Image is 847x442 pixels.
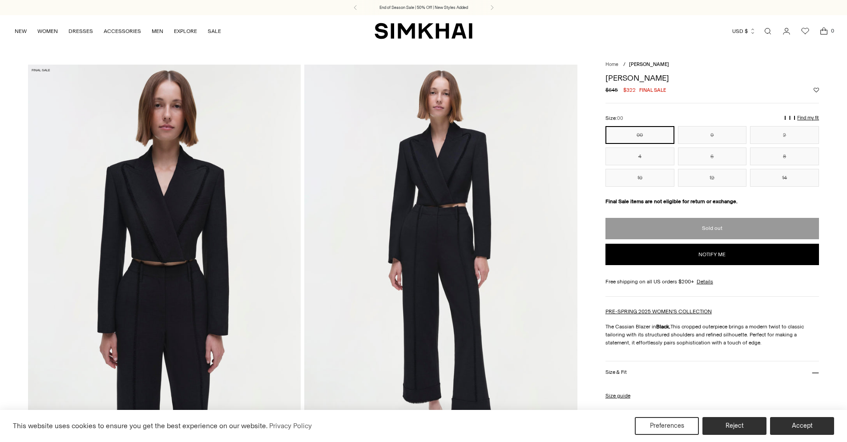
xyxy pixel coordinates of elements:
[778,22,795,40] a: Go to the account page
[635,417,699,435] button: Preferences
[605,126,674,144] button: 00
[605,114,623,123] label: Size:
[37,21,58,41] a: WOMEN
[174,21,197,41] a: EXPLORE
[152,21,163,41] a: MEN
[104,21,141,41] a: ACCESSORIES
[605,169,674,187] button: 10
[750,147,819,165] button: 8
[678,169,747,187] button: 12
[605,369,627,375] h3: Size & Fit
[605,86,618,94] s: $645
[13,422,268,430] span: This website uses cookies to ensure you get the best experience on our website.
[828,27,836,35] span: 0
[605,361,819,384] button: Size & Fit
[732,21,756,41] button: USD $
[815,22,833,40] a: Open cart modal
[605,74,819,82] h1: [PERSON_NAME]
[268,419,313,433] a: Privacy Policy (opens in a new tab)
[678,126,747,144] button: 0
[678,147,747,165] button: 6
[623,86,636,94] span: $322
[605,323,819,347] p: The Cassian Blazer in This cropped outerpiece brings a modern twist to classic tailoring with its...
[605,198,738,205] strong: Final Sale items are not eligible for return or exchange.
[796,22,814,40] a: Wishlist
[605,147,674,165] button: 4
[605,61,618,67] a: Home
[814,87,819,93] button: Add to Wishlist
[656,323,670,330] strong: Black.
[69,21,93,41] a: DRESSES
[15,21,27,41] a: NEW
[605,392,630,400] a: Size guide
[605,308,712,315] a: PRE-SPRING 2025 WOMEN'S COLLECTION
[759,22,777,40] a: Open search modal
[750,169,819,187] button: 14
[697,278,713,286] a: Details
[617,115,623,121] span: 00
[605,61,819,69] nav: breadcrumbs
[750,126,819,144] button: 2
[770,417,834,435] button: Accept
[605,278,819,286] div: Free shipping on all US orders $200+
[629,61,669,67] span: [PERSON_NAME]
[375,22,472,40] a: SIMKHAI
[208,21,221,41] a: SALE
[605,244,819,265] button: Notify me
[623,61,625,69] div: /
[702,417,766,435] button: Reject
